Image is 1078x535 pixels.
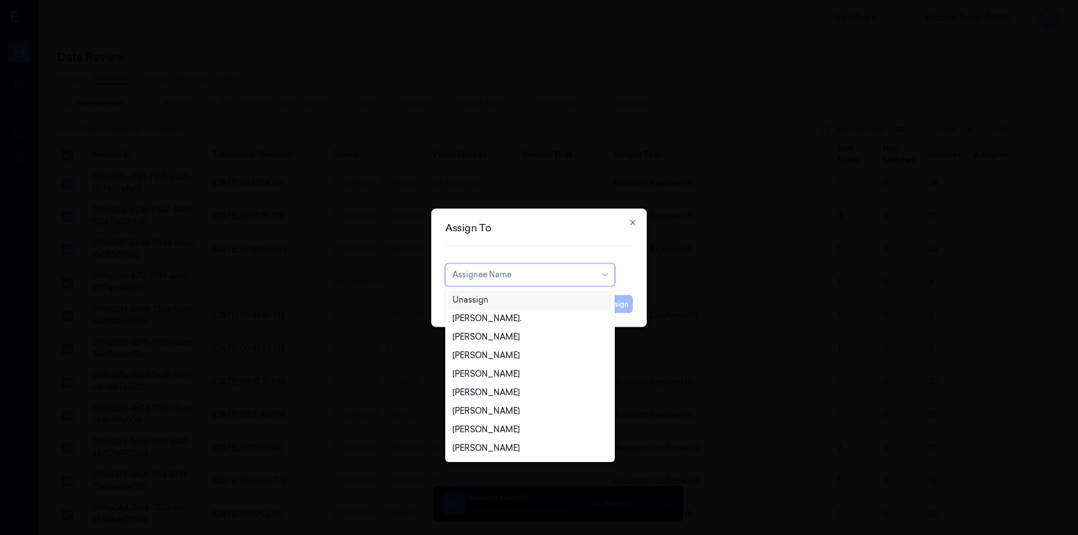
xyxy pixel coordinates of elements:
div: [PERSON_NAME]. [453,313,522,324]
div: [PERSON_NAME] [453,424,520,436]
div: [PERSON_NAME] [453,331,520,343]
div: [PERSON_NAME] [453,350,520,362]
div: [PERSON_NAME] [453,387,520,399]
div: Unassign [453,294,488,306]
div: [PERSON_NAME] [453,442,520,454]
div: [PERSON_NAME] [453,405,520,417]
h2: Assign To [445,222,633,232]
div: [PERSON_NAME] [453,368,520,380]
